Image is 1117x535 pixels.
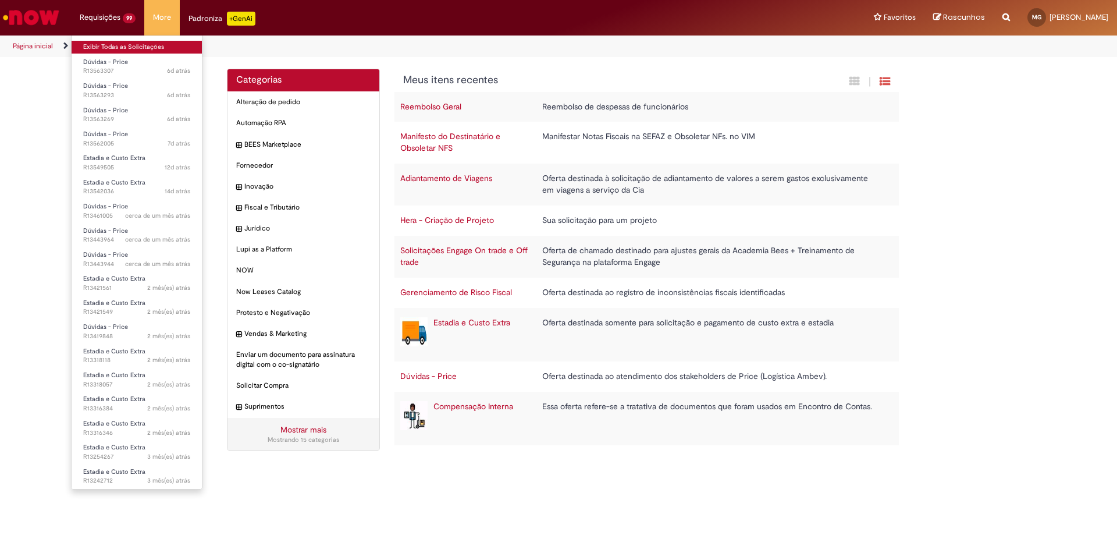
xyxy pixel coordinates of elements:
[72,104,202,126] a: Aberto R13563269 : Dúvidas - Price
[394,164,899,206] tr: Adiantamento de Viagens Oferta destinada à solicitação de adiantamento de valores a serem gastos ...
[83,347,145,356] span: Estadia e Custo Extra
[244,203,371,212] span: Fiscal e Tributário
[1032,13,1041,21] span: MG
[83,452,190,462] span: R13254267
[165,163,190,172] time: 19/09/2025 09:31:46
[236,203,241,214] i: expandir categoria Fiscal e Tributário
[244,402,371,412] span: Suprimentos
[83,154,145,162] span: Estadia e Custo Extra
[536,206,887,236] td: Sua solicitação para um projeto
[83,163,190,172] span: R13549505
[536,122,887,164] td: Manifestar Notas Fiscais na SEFAZ e Obsoletar NFs. no VIM
[83,58,128,66] span: Dúvidas - Price
[236,308,371,318] span: Protesto e Negativação
[167,66,190,75] span: 6d atrás
[125,211,190,220] span: cerca de um mês atrás
[236,245,371,254] span: Lupi as a Platform
[400,131,500,153] a: Manifesto do Destinatário e Obsoletar NFS
[236,75,371,86] h2: Categorias
[83,226,128,235] span: Dúvidas - Price
[83,404,190,413] span: R13316384
[125,260,190,268] span: cerca de um mês atrás
[83,115,190,124] span: R13563269
[227,155,379,176] div: Fornecedor
[165,163,190,172] span: 12d atrás
[394,362,899,392] tr: Dúvidas - Price Oferta destinada ao atendimento dos stakeholders de Price (Logística Ambev).
[433,317,510,328] a: Estadia e Custo Extra
[83,82,128,90] span: Dúvidas - Price
[125,235,190,244] time: 25/08/2025 12:01:27
[168,139,190,148] time: 24/09/2025 10:11:55
[236,224,241,235] i: expandir categoria Jurídico
[83,443,145,452] span: Estadia e Custo Extra
[147,332,190,341] span: 2 mês(es) atrás
[147,428,190,437] time: 23/07/2025 11:19:41
[83,91,190,100] span: R13563293
[123,13,136,23] span: 99
[72,128,202,150] a: Aberto R13562005 : Dúvidas - Price
[403,75,764,86] h1: {"description":"","title":"Meus itens recentes"} Categoria
[147,356,190,364] time: 23/07/2025 17:10:31
[9,36,736,57] ul: Trilhas de página
[147,428,190,437] span: 2 mês(es) atrás
[884,12,916,23] span: Favoritos
[244,182,371,192] span: Inovação
[227,218,379,239] div: expandir categoria Jurídico Jurídico
[536,92,887,122] td: Reembolso de despesas de funcionários
[943,12,985,23] span: Rascunhos
[83,187,190,196] span: R13542036
[72,466,202,487] a: Aberto R13242712 : Estadia e Custo Extra
[125,235,190,244] span: cerca de um mês atrás
[165,187,190,196] span: 14d atrás
[147,404,190,413] time: 23/07/2025 11:22:53
[72,441,202,463] a: Aberto R13254267 : Estadia e Custo Extra
[400,401,428,430] img: Compensação Interna
[83,284,190,293] span: R13421561
[433,401,513,412] a: Compensação Interna
[394,278,899,308] tr: Gerenciamento de Risco Fiscal Oferta destinada ao registro de inconsistências fiscais identificadas
[227,134,379,155] div: expandir categoria BEES Marketplace BEES Marketplace
[83,202,128,211] span: Dúvidas - Price
[147,404,190,413] span: 2 mês(es) atrás
[147,476,190,485] span: 3 mês(es) atrás
[244,140,371,150] span: BEES Marketplace
[147,307,190,316] time: 15/08/2025 15:55:05
[227,176,379,197] div: expandir categoria Inovação Inovação
[394,122,899,164] tr: Manifesto do Destinatário e Obsoletar NFS Manifestar Notas Fiscais na SEFAZ e Obsoletar NFs. no VIM
[167,66,190,75] time: 24/09/2025 14:34:11
[83,250,128,259] span: Dúvidas - Price
[147,380,190,389] time: 23/07/2025 17:02:17
[394,236,899,278] tr: Solicitações Engage On trade e Off trade Oferta de chamado destinado para ajustes gerais da Acade...
[394,206,899,236] tr: Hera - Criação de Projeto Sua solicitação para um projeto
[244,329,371,339] span: Vendas & Marketing
[227,281,379,303] div: Now Leases Catalog
[236,287,371,297] span: Now Leases Catalog
[236,140,241,151] i: expandir categoria BEES Marketplace
[536,362,887,392] td: Oferta destinada ao atendimento dos stakeholders de Price (Logística Ambev).
[147,284,190,292] time: 15/08/2025 15:57:29
[72,393,202,414] a: Aberto R13316384 : Estadia e Custo Extra
[125,211,190,220] time: 29/08/2025 09:15:38
[83,299,145,307] span: Estadia e Custo Extra
[72,176,202,198] a: Aberto R13542036 : Estadia e Custo Extra
[147,284,190,292] span: 2 mês(es) atrás
[227,239,379,260] div: Lupi as a Platform
[83,467,145,476] span: Estadia e Custo Extra
[933,12,985,23] a: Rascunhos
[167,91,190,100] span: 6d atrás
[72,56,202,77] a: Aberto R13563307 : Dúvidas - Price
[72,297,202,318] a: Aberto R13421549 : Estadia e Custo Extra
[83,66,190,76] span: R13563307
[83,332,190,341] span: R13419848
[236,435,371,445] div: Mostrando 15 categorias
[83,260,190,269] span: R13443944
[83,178,145,187] span: Estadia e Custo Extra
[72,321,202,342] a: Aberto R13419848 : Dúvidas - Price
[83,395,145,403] span: Estadia e Custo Extra
[227,197,379,218] div: expandir categoria Fiscal e Tributário Fiscal e Tributário
[880,76,890,87] i: Exibição de grade
[236,265,371,275] span: NOW
[849,76,860,87] i: Exibição em cartão
[83,274,145,283] span: Estadia e Custo Extra
[236,381,371,391] span: Solicitar Compra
